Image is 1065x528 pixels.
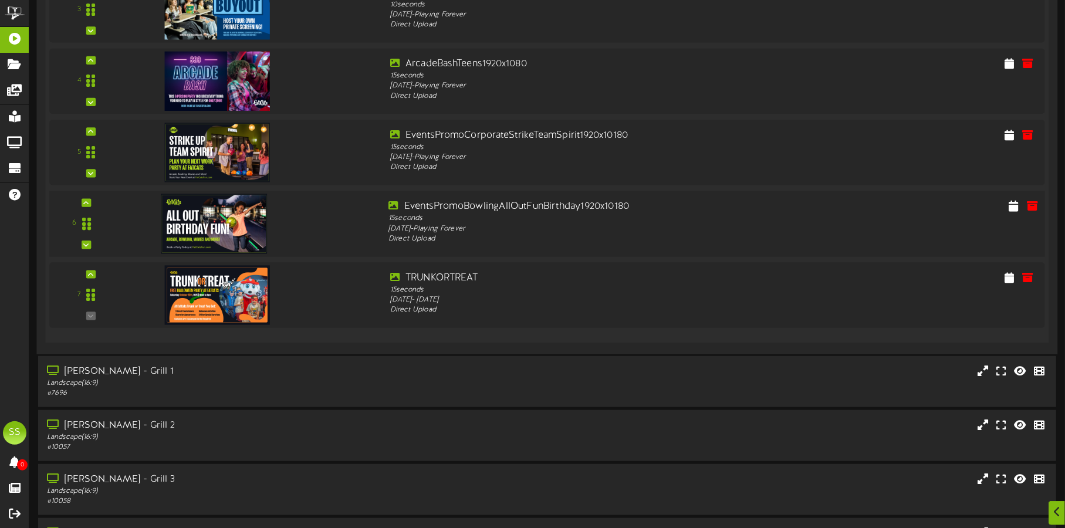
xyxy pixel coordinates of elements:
div: 6 [72,219,76,229]
div: 15 seconds [390,285,787,295]
div: EventsPromoBowlingAllOutFunBirthday1920x10180 [388,200,789,214]
div: # 7696 [47,388,454,398]
div: ArcadeBashTeens1920x1080 [390,57,787,71]
div: [DATE] - Playing Forever [390,81,787,91]
div: Direct Upload [390,305,787,315]
div: [PERSON_NAME] - Grill 1 [47,365,454,378]
div: Direct Upload [390,20,787,30]
div: Direct Upload [390,92,787,101]
div: Direct Upload [390,163,787,172]
div: [PERSON_NAME] - Grill 3 [47,473,454,486]
div: Landscape ( 16:9 ) [47,378,454,388]
div: 15 seconds [390,71,787,81]
div: Landscape ( 16:9 ) [47,486,454,496]
div: 15 seconds [390,143,787,153]
div: [DATE] - Playing Forever [390,153,787,163]
div: EventsPromoCorporateStrikeTeamSpirit1920x10180 [390,129,787,143]
img: eb2473db-82a0-4a5b-99b4-856d49f3ee7c.jpg [161,194,268,253]
img: 15720089-7ec2-49ac-a973-3d2ee598ffab.png [164,265,270,324]
div: SS [3,421,26,445]
div: [DATE] - Playing Forever [390,10,787,20]
div: # 10057 [47,442,454,452]
img: 750bc912-8fe6-4be8-b626-076620a89195.jpg [164,123,270,182]
div: [PERSON_NAME] - Grill 2 [47,419,454,432]
div: Direct Upload [388,234,789,245]
div: [DATE] - [DATE] [390,295,787,305]
span: 0 [17,459,28,471]
div: 15 seconds [388,214,789,224]
div: TRUNKORTREAT [390,272,787,285]
div: Landscape ( 16:9 ) [47,432,454,442]
img: 6c34b62c-1650-4ea8-a9c8-76c9138aca89.jpg [164,52,270,111]
div: [DATE] - Playing Forever [388,224,789,235]
div: # 10058 [47,496,454,506]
